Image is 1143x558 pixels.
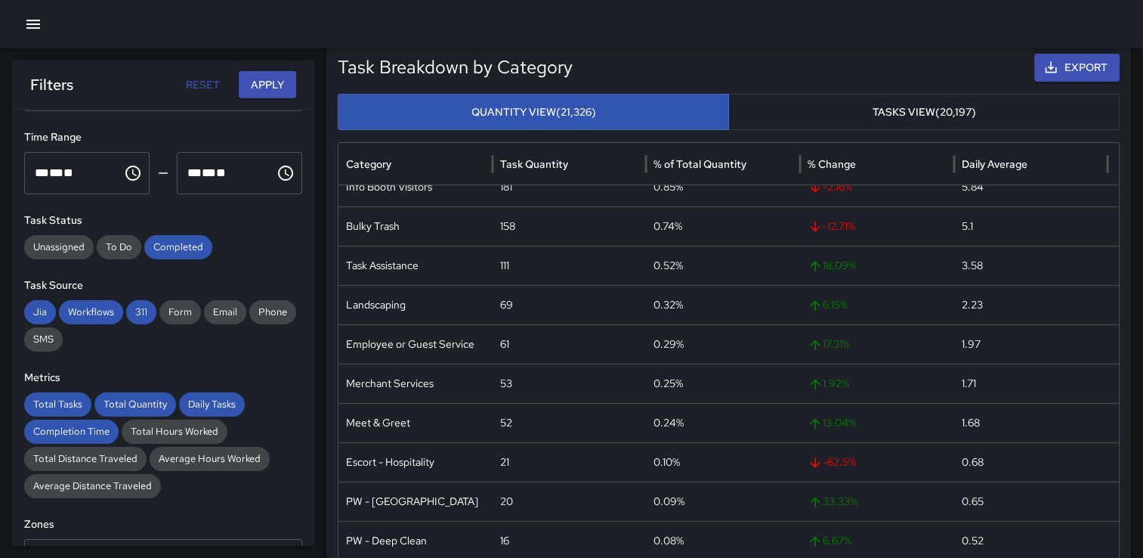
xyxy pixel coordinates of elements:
span: Completed [144,240,212,255]
span: Hours [187,167,202,178]
span: Total Quantity [94,397,176,412]
div: Employee or Guest Service [338,324,493,364]
div: Average Hours Worked [150,447,270,471]
span: SMS [24,332,63,347]
div: Category [346,157,391,171]
div: PW - Dog Park [338,482,493,521]
div: 0.24% [646,403,800,442]
div: Merchant Services [338,364,493,403]
div: 0.52% [646,246,800,285]
div: Task Quantity [500,157,568,171]
h6: Zones [24,516,302,533]
div: Daily Tasks [179,392,245,417]
div: Phone [249,300,296,324]
div: 3.58 [954,246,1108,285]
button: Choose time, selected time is 11:59 PM [270,158,301,188]
div: Daily Average [962,157,1027,171]
span: 6.15 % [808,286,947,324]
div: Workflows [59,300,123,324]
div: 1.71 [954,364,1108,403]
span: To Do [97,240,141,255]
span: Hours [35,167,49,178]
span: 18.09 % [808,246,947,285]
button: Quantity View(21,326) [338,94,729,131]
div: 5.1 [954,206,1108,246]
div: Total Tasks [24,392,91,417]
h6: Task Status [24,212,302,229]
div: 0.25% [646,364,800,403]
span: -62.5 % [808,443,947,482]
button: Tasks View(20,197) [728,94,1120,131]
span: Minutes [49,167,63,178]
button: Export [1034,54,1120,82]
div: 0.29% [646,324,800,364]
span: -12.71 % [808,207,947,246]
span: Form [159,305,201,320]
div: To Do [97,235,141,259]
div: Form [159,300,201,324]
div: 311 [126,300,156,324]
span: Phone [249,305,296,320]
div: 69 [493,285,647,324]
span: Total Hours Worked [122,424,227,439]
h6: Metrics [24,370,302,386]
span: Unassigned [24,240,94,255]
div: Unassigned [24,235,94,259]
div: 158 [493,206,647,246]
span: 13.04 % [808,404,947,442]
span: Meridiem [216,167,226,178]
div: 0.09% [646,482,800,521]
h6: Time Range [24,129,302,146]
span: Workflows [59,305,123,320]
div: Task Assistance [338,246,493,285]
div: Jia [24,300,56,324]
div: 0.68 [954,442,1108,482]
span: 33.33 % [808,482,947,521]
span: Completion Time [24,424,119,439]
div: 181 [493,167,647,206]
button: Choose time, selected time is 12:00 AM [118,158,148,188]
div: Total Distance Traveled [24,447,147,471]
span: Daily Tasks [179,397,245,412]
div: Escort - Hospitality [338,442,493,482]
div: Total Quantity [94,392,176,417]
span: Total Distance Traveled [24,451,147,467]
div: 52 [493,403,647,442]
h6: Task Source [24,277,302,294]
div: 1.97 [954,324,1108,364]
div: 21 [493,442,647,482]
button: Apply [239,71,296,99]
div: % of Total Quantity [653,157,746,171]
div: Completion Time [24,420,119,444]
div: 111 [493,246,647,285]
div: Bulky Trash [338,206,493,246]
div: Email [204,300,246,324]
div: Info Booth Visitors [338,167,493,206]
span: Total Tasks [24,397,91,412]
div: 53 [493,364,647,403]
span: Meridiem [63,167,73,178]
div: 0.10% [646,442,800,482]
button: Reset [178,71,227,99]
div: 5.84 [954,167,1108,206]
div: SMS [24,327,63,352]
div: 0.65 [954,482,1108,521]
div: 61 [493,324,647,364]
div: 0.74% [646,206,800,246]
span: 17.31 % [808,325,947,364]
h5: Task Breakdown by Category [338,55,922,79]
div: 1.68 [954,403,1108,442]
div: Total Hours Worked [122,420,227,444]
div: Completed [144,235,212,259]
div: 0.85% [646,167,800,206]
span: Email [204,305,246,320]
div: % Change [808,157,856,171]
div: Landscaping [338,285,493,324]
span: Minutes [202,167,216,178]
span: -2.16 % [808,168,947,206]
div: 2.23 [954,285,1108,324]
div: 0.32% [646,285,800,324]
span: 311 [126,305,156,320]
span: 1.92 % [808,364,947,403]
span: Average Distance Traveled [24,479,161,494]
